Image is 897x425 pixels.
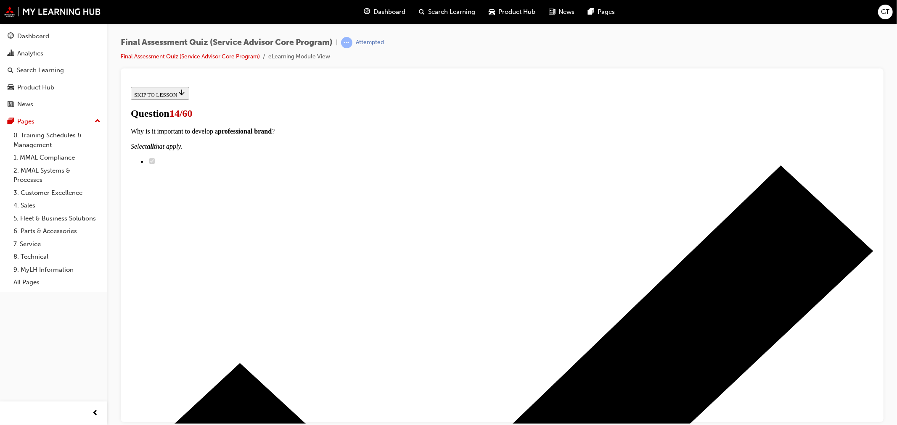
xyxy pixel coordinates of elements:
a: Search Learning [3,63,104,78]
div: Attempted [356,39,384,47]
a: News [3,97,104,112]
a: 5. Fleet & Business Solutions [10,212,104,225]
span: pages-icon [8,118,14,126]
a: car-iconProduct Hub [482,3,542,21]
span: GT [881,7,890,17]
span: guage-icon [364,7,370,17]
button: Pages [3,114,104,129]
span: car-icon [489,7,495,17]
span: guage-icon [8,33,14,40]
a: pages-iconPages [582,3,622,21]
a: Analytics [3,46,104,61]
span: car-icon [8,84,14,92]
a: 9. MyLH Information [10,263,104,276]
span: News [559,7,575,17]
a: All Pages [10,276,104,289]
span: chart-icon [8,50,14,58]
div: Product Hub [17,83,54,92]
a: 3. Customer Excellence [10,186,104,199]
span: news-icon [549,7,556,17]
a: 2. MMAL Systems & Processes [10,164,104,186]
button: GT [878,5,893,19]
button: DashboardAnalyticsSearch LearningProduct HubNews [3,27,104,114]
div: Search Learning [17,66,64,75]
a: search-iconSearch Learning [413,3,482,21]
a: 6. Parts & Accessories [10,225,104,238]
li: eLearning Module View [268,52,330,62]
img: mmal [4,6,101,17]
a: Product Hub [3,80,104,95]
div: Analytics [17,49,43,58]
a: 0. Training Schedules & Management [10,129,104,151]
div: News [17,100,33,109]
div: Dashboard [17,31,49,41]
span: up-icon [95,116,101,127]
a: 1. MMAL Compliance [10,151,104,164]
span: | [336,38,338,47]
span: pages-icon [588,7,595,17]
span: Final Assessment Quiz (Service Advisor Core Program) [121,38,333,47]
span: Pages [598,7,615,17]
a: 4. Sales [10,199,104,212]
span: search-icon [419,7,425,17]
span: search-icon [8,67,13,74]
span: Search Learning [429,7,476,17]
button: SKIP TO LESSON [3,3,62,16]
a: Final Assessment Quiz (Service Advisor Core Program) [121,53,260,60]
span: SKIP TO LESSON [7,8,58,14]
div: Pages [17,117,34,126]
a: guage-iconDashboard [357,3,413,21]
span: Product Hub [499,7,536,17]
span: news-icon [8,101,14,108]
span: Dashboard [374,7,406,17]
a: 7. Service [10,238,104,251]
span: learningRecordVerb_ATTEMPT-icon [341,37,352,48]
span: prev-icon [93,408,99,419]
a: news-iconNews [542,3,582,21]
a: Dashboard [3,29,104,44]
a: 8. Technical [10,250,104,263]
